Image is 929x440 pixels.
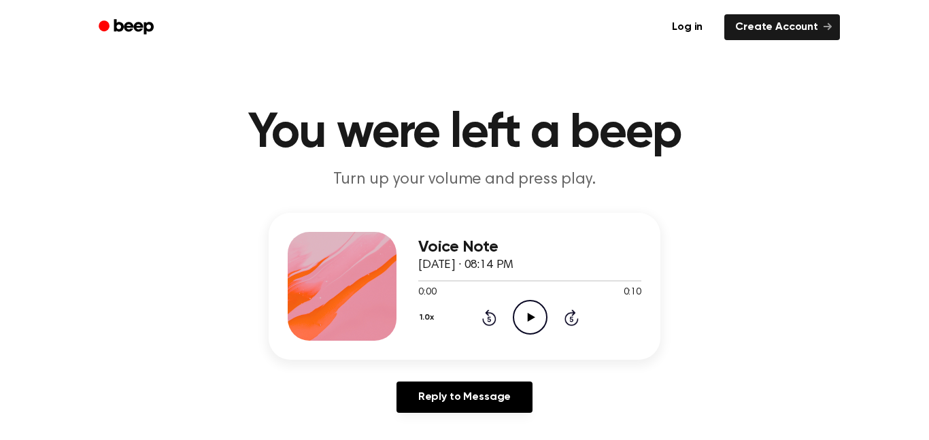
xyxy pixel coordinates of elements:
[203,169,726,191] p: Turn up your volume and press play.
[418,306,439,329] button: 1.0x
[116,109,813,158] h1: You were left a beep
[418,286,436,300] span: 0:00
[624,286,641,300] span: 0:10
[658,12,716,43] a: Log in
[418,259,513,271] span: [DATE] · 08:14 PM
[89,14,166,41] a: Beep
[418,238,641,256] h3: Voice Note
[396,382,533,413] a: Reply to Message
[724,14,840,40] a: Create Account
